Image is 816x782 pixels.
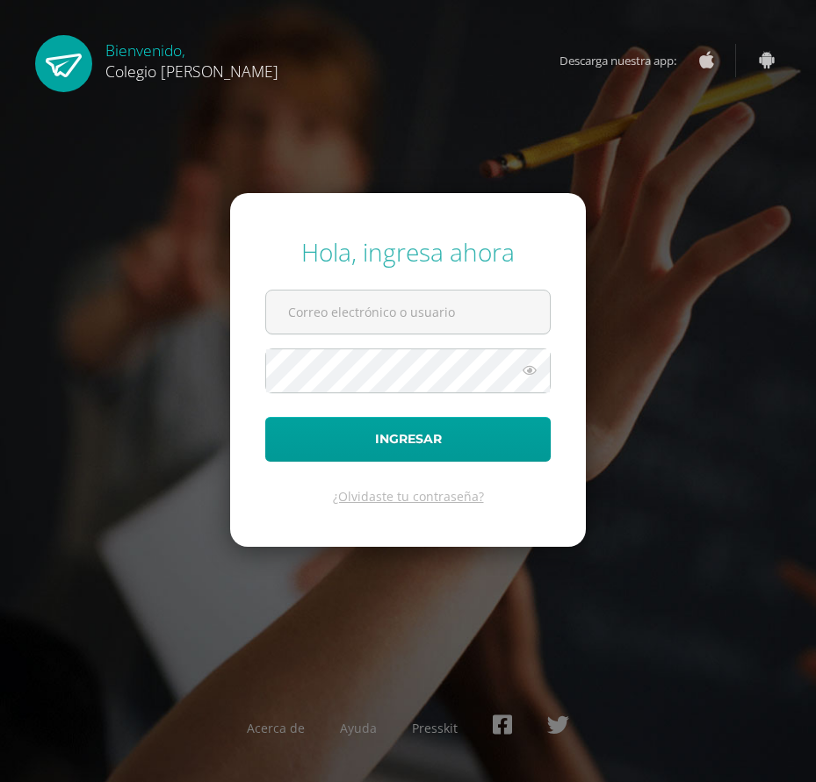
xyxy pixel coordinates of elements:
a: Ayuda [340,720,377,736]
a: ¿Olvidaste tu contraseña? [333,488,484,505]
button: Ingresar [265,417,551,462]
input: Correo electrónico o usuario [266,291,550,334]
span: Colegio [PERSON_NAME] [105,61,278,82]
div: Hola, ingresa ahora [265,235,551,269]
a: Presskit [412,720,458,736]
span: Descarga nuestra app: [560,44,694,77]
div: Bienvenido, [105,35,278,82]
a: Acerca de [247,720,305,736]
